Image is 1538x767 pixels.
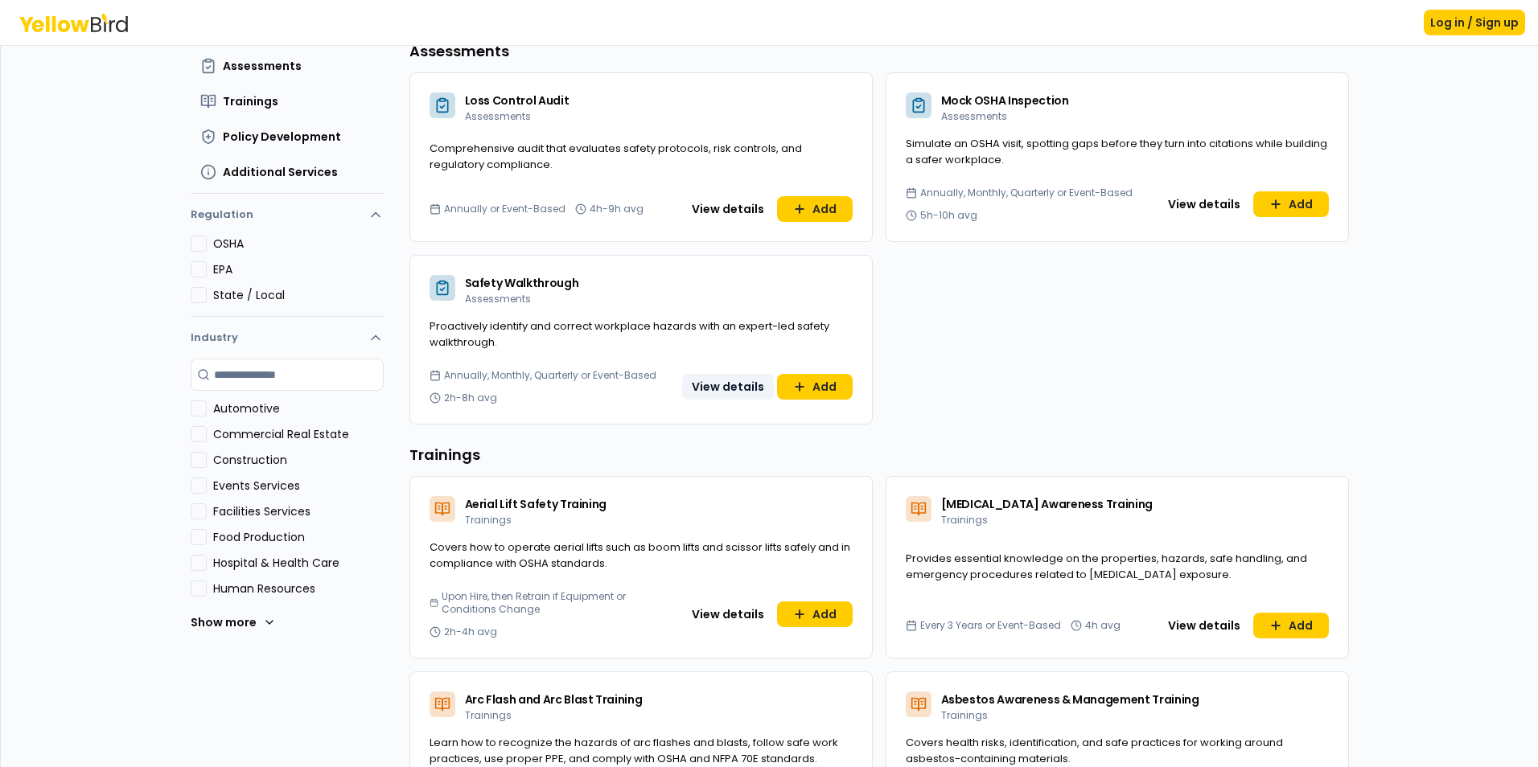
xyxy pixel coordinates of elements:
span: Trainings [465,708,512,722]
span: Comprehensive audit that evaluates safety protocols, risk controls, and regulatory compliance. [430,141,802,172]
span: Annually or Event-Based [444,203,565,215]
span: Trainings [223,93,278,109]
span: [MEDICAL_DATA] Awareness Training [941,496,1153,512]
label: Events Services [213,478,384,494]
span: Assessments [465,109,531,123]
label: Food Production [213,529,384,545]
span: Arc Flash and Arc Blast Training [465,691,643,708]
span: Covers health risks, identification, and safe practices for working around asbestos-containing ma... [906,735,1283,766]
h3: Trainings [409,444,1349,466]
button: Add [777,374,853,400]
span: Asbestos Awareness & Management Training [941,691,1199,708]
span: Proactively identify and correct workplace hazards with an expert-led safety walkthrough. [430,318,829,350]
button: Add [777,196,853,222]
span: 5h-10h avg [920,209,977,222]
label: Facilities Services [213,503,384,519]
span: Annually, Monthly, Quarterly or Event-Based [920,187,1133,199]
button: Add [1253,191,1329,217]
button: Show more [191,606,276,638]
label: Human Resources [213,580,384,597]
button: View details [682,196,774,222]
div: Regulation [191,236,384,316]
button: Log in / Sign up [1424,10,1525,35]
label: State / Local [213,287,384,303]
span: Mock OSHA Inspection [941,92,1069,109]
span: 2h-8h avg [444,392,497,404]
button: Policy Development [191,122,384,151]
span: Covers how to operate aerial lifts such as boom lifts and scissor lifts safely and in compliance ... [430,539,850,571]
span: Safety Walkthrough [465,275,579,291]
span: 4h avg [1085,619,1121,632]
span: Assessments [223,58,302,74]
span: Aerial Lift Safety Training [465,496,607,512]
span: 2h-4h avg [444,625,497,638]
span: Loss Control Audit [465,92,570,109]
span: Trainings [465,513,512,527]
label: Automotive [213,400,384,416]
div: Industry [191,359,384,651]
span: Simulate an OSHA visit, spotting gaps before they turn into citations while building a safer work... [906,136,1327,167]
label: OSHA [213,236,384,252]
button: Assessments [191,51,384,80]
button: Trainings [191,87,384,116]
span: Upon Hire, then Retrain if Equipment or Conditions Change [442,590,676,616]
button: View details [682,601,774,627]
button: Additional Services [191,158,384,187]
button: Add [777,601,853,627]
label: Construction [213,452,384,468]
span: Every 3 Years or Event-Based [920,619,1061,632]
span: Trainings [941,708,988,722]
span: Trainings [941,513,988,527]
button: View details [1158,191,1250,217]
button: View details [682,374,774,400]
label: Commercial Real Estate [213,426,384,442]
label: EPA [213,261,384,277]
span: 4h-9h avg [590,203,644,215]
button: Add [1253,613,1329,638]
span: Learn how to recognize the hazards of arc flashes and blasts, follow safe work practices, use pro... [430,735,838,766]
span: Policy Development [223,129,341,145]
h3: Assessments [409,40,1349,63]
button: Industry [191,317,384,359]
span: Additional Services [223,164,338,180]
span: Assessments [941,109,1007,123]
span: Annually, Monthly, Quarterly or Event-Based [444,369,656,382]
label: Hospital & Health Care [213,555,384,571]
button: Regulation [191,200,384,236]
button: View details [1158,613,1250,638]
span: Provides essential knowledge on the properties, hazards, safe handling, and emergency procedures ... [906,551,1307,582]
span: Assessments [465,292,531,306]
